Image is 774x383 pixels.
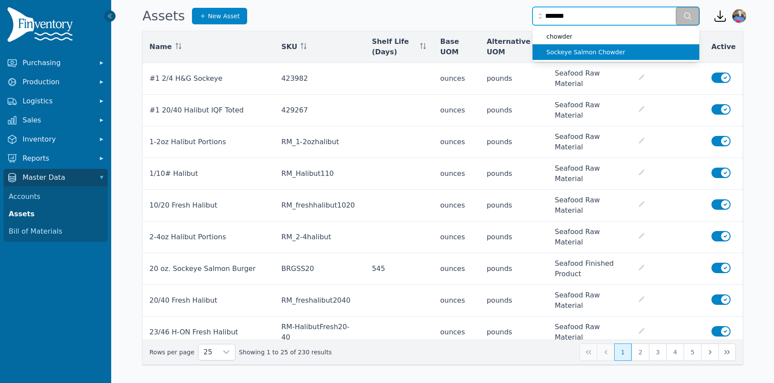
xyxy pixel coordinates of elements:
td: RM_2-4halibut [275,221,365,253]
a: Assets [5,205,106,223]
span: Master Data [23,172,92,183]
td: ounces [433,63,480,95]
button: Page 3 [649,343,666,361]
span: Active [711,42,736,52]
a: New Asset [192,8,247,24]
span: Inventory [23,134,92,145]
td: Seafood Finished Product [548,253,631,285]
td: 429267 [275,95,365,126]
td: pounds [480,158,548,190]
span: Purchasing [23,58,92,68]
td: pounds [480,317,548,348]
td: #1 20/40 Halibut IQF Toted [142,95,275,126]
td: 423982 [275,63,365,95]
td: ounces [433,95,480,126]
td: #1 2/4 H&G Sockeye [142,63,275,95]
td: BRGSS20 [275,253,365,285]
img: Finventory [7,7,76,46]
td: 1/10# Halibut [142,158,275,190]
button: Page 5 [684,343,701,361]
td: ounces [433,221,480,253]
td: 2-4oz Halibut Portions [142,221,275,253]
td: pounds [480,126,548,158]
td: ounces [433,158,480,190]
span: Sockeye Salmon Chowder [546,48,692,56]
span: chowder [546,32,684,41]
span: Sales [23,115,92,125]
button: Last Page [718,343,736,361]
button: Production [3,73,108,91]
button: Master Data [3,169,108,186]
td: Seafood Raw Material [548,190,631,221]
button: Inventory [3,131,108,148]
td: 20/40 Fresh Halibut [142,285,275,317]
span: Shelf Life (Days) [372,36,417,57]
span: Rows per page [198,344,218,360]
td: RM_1-2ozhalibut [275,126,365,158]
span: Base UOM [440,36,473,57]
td: Seafood Raw Material [548,95,631,126]
span: SKU [281,42,298,52]
td: 1-2oz Halibut Portions [142,126,275,158]
td: pounds [480,95,548,126]
td: pounds [480,285,548,317]
button: Page 2 [632,343,649,361]
button: Page 4 [666,343,684,361]
td: RM-HalibutFresh20-40 [275,317,365,348]
td: 23/46 H-ON Fresh Halibut [142,317,275,348]
td: ounces [433,285,480,317]
td: Seafood Raw Material [548,126,631,158]
button: Sales [3,112,108,129]
td: 545 [365,253,433,285]
td: Seafood Raw Material [548,158,631,190]
td: pounds [480,221,548,253]
span: Showing 1 to 25 of 230 results [239,348,332,357]
a: Accounts [5,188,106,205]
button: Next Page [701,343,718,361]
span: New Asset [208,12,240,20]
td: pounds [480,190,548,221]
td: 10/20 Fresh Halibut [142,190,275,221]
td: Seafood Raw Material [548,221,631,253]
td: Seafood Raw Material [548,285,631,317]
td: Seafood Raw Material [548,63,631,95]
button: Reports [3,150,108,167]
a: Bill of Materials [5,223,106,240]
button: Purchasing [3,54,108,72]
td: RM_freshalibut2040 [275,285,365,317]
td: RM_Halibut110 [275,158,365,190]
button: Logistics [3,92,108,110]
td: pounds [480,63,548,95]
span: Name [149,42,172,52]
td: ounces [433,317,480,348]
span: Alternative UOM [486,36,541,57]
td: ounces [433,190,480,221]
td: RM_freshhalibut1020 [275,190,365,221]
img: Jennifer Keith [732,9,746,23]
td: ounces [433,253,480,285]
td: Seafood Raw Material [548,317,631,348]
td: ounces [433,126,480,158]
span: Logistics [23,96,92,106]
button: Page 1 [614,343,632,361]
span: Reports [23,153,92,164]
td: pounds [480,253,548,285]
h1: Assets [142,8,185,24]
td: 20 oz. Sockeye Salmon Burger [142,253,275,285]
span: Production [23,77,92,87]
